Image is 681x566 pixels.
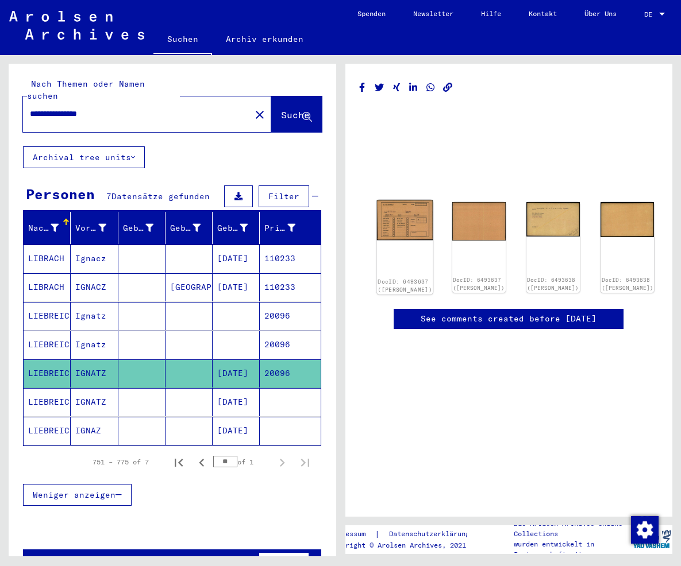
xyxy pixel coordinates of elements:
div: Geburt‏ [170,222,201,234]
mat-header-cell: Nachname [24,212,71,244]
button: Archival tree units [23,146,145,168]
span: Suche [281,109,310,121]
img: 002.jpg [452,202,506,241]
mat-header-cell: Geburtsdatum [213,212,260,244]
a: Impressum [329,528,375,540]
mat-cell: LIBRACH [24,245,71,273]
div: Nachname [28,222,59,234]
mat-cell: IGNACZ [71,273,118,301]
a: Datenschutzerklärung [380,528,483,540]
p: Die Arolsen Archives Online-Collections [514,518,631,539]
p: Copyright © Arolsen Archives, 2021 [329,540,483,551]
mat-cell: Ignatz [71,331,118,359]
span: Datensätze gefunden [111,191,210,201]
mat-cell: [DATE] [213,245,260,273]
mat-cell: 110233 [260,245,320,273]
mat-cell: IGNATZ [71,388,118,416]
mat-cell: [DATE] [213,417,260,445]
mat-cell: IGNAZ [71,417,118,445]
mat-cell: LIEBREICH [24,359,71,387]
img: 001.jpg [376,200,433,240]
a: DocID: 6493638 ([PERSON_NAME]) [527,277,579,291]
div: Personen [26,184,95,204]
mat-cell: LIEBREICH [24,331,71,359]
mat-header-cell: Vorname [71,212,118,244]
img: 002.jpg [601,202,654,237]
a: DocID: 6493637 ([PERSON_NAME]) [378,278,432,293]
mat-cell: LIEBREICH [24,388,71,416]
div: Prisoner # [264,219,309,237]
span: Filter [268,191,299,201]
mat-cell: [DATE] [213,359,260,387]
button: Filter [259,185,309,207]
div: Nachname [28,219,73,237]
mat-cell: 110233 [260,273,320,301]
mat-icon: close [253,108,267,122]
span: 7 [106,191,111,201]
button: Share on Xing [391,80,403,95]
mat-cell: [DATE] [213,388,260,416]
mat-cell: 20096 [260,331,320,359]
button: Share on Facebook [356,80,368,95]
div: of 1 [213,456,271,467]
mat-cell: Ignacz [71,245,118,273]
mat-header-cell: Geburt‏ [166,212,213,244]
mat-cell: [DATE] [213,273,260,301]
button: Clear [248,103,271,126]
mat-cell: LIEBREICH [24,417,71,445]
img: Zustimmung ändern [631,516,659,544]
div: Geburtsdatum [217,222,248,234]
a: Suchen [153,25,212,55]
mat-header-cell: Prisoner # [260,212,320,244]
div: | [329,528,483,540]
mat-cell: IGNATZ [71,359,118,387]
button: Next page [271,451,294,474]
mat-cell: 20096 [260,302,320,330]
button: Share on Twitter [374,80,386,95]
div: 751 – 775 of 7 [93,457,149,467]
mat-cell: 20096 [260,359,320,387]
button: Weniger anzeigen [23,484,132,506]
mat-cell: [GEOGRAPHIC_DATA] [166,273,213,301]
button: Share on WhatsApp [425,80,437,95]
div: Prisoner # [264,222,295,234]
span: DE [644,10,657,18]
mat-cell: Ignatz [71,302,118,330]
mat-label: Nach Themen oder Namen suchen [27,79,145,101]
p: wurden entwickelt in Partnerschaft mit [514,539,631,560]
button: First page [167,451,190,474]
button: Copy link [442,80,454,95]
mat-header-cell: Geburtsname [118,212,166,244]
mat-cell: LIEBREICH [24,302,71,330]
div: Geburtsname [123,222,153,234]
div: Geburtsname [123,219,168,237]
div: Geburtsdatum [217,219,262,237]
a: DocID: 6493637 ([PERSON_NAME]) [453,277,505,291]
a: Archiv erkunden [212,25,317,53]
img: 001.jpg [526,202,580,237]
button: Last page [294,451,317,474]
button: Suche [271,96,322,132]
div: Vorname [75,222,106,234]
span: Weniger anzeigen [33,490,116,500]
a: DocID: 6493638 ([PERSON_NAME]) [602,277,653,291]
button: Share on LinkedIn [407,80,420,95]
mat-cell: LIBRACH [24,273,71,301]
div: Vorname [75,219,120,237]
button: Previous page [190,451,213,474]
div: Geburt‏ [170,219,215,237]
a: See comments created before [DATE] [421,313,597,325]
img: Arolsen_neg.svg [9,11,144,40]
